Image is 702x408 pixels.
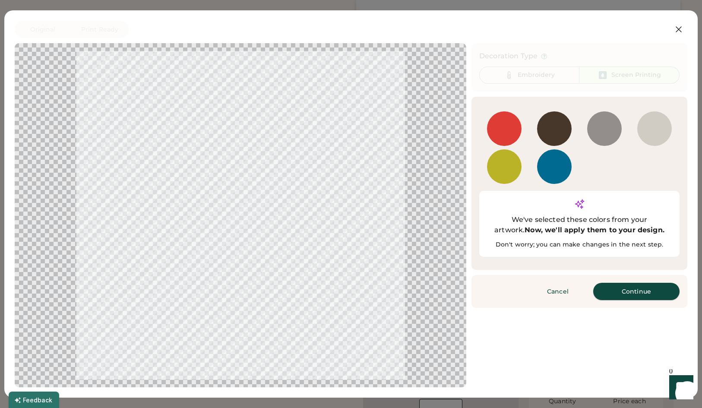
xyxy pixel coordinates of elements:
[479,51,538,61] div: Decoration Type
[661,369,698,406] iframe: Front Chat
[598,70,608,80] img: Ink%20-%20Selected.svg
[15,21,71,38] button: Original
[593,283,680,300] button: Continue
[504,70,514,80] img: Thread%20-%20Unselected.svg
[518,71,555,79] div: Embroidery
[528,283,588,300] button: Cancel
[71,21,129,38] button: Print Ready
[611,71,661,79] div: Screen Printing
[487,215,672,235] div: We've selected these colors from your artwork.
[525,226,664,234] strong: Now, we'll apply them to your design.
[487,240,672,249] div: Don't worry; you can make changes in the next step.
